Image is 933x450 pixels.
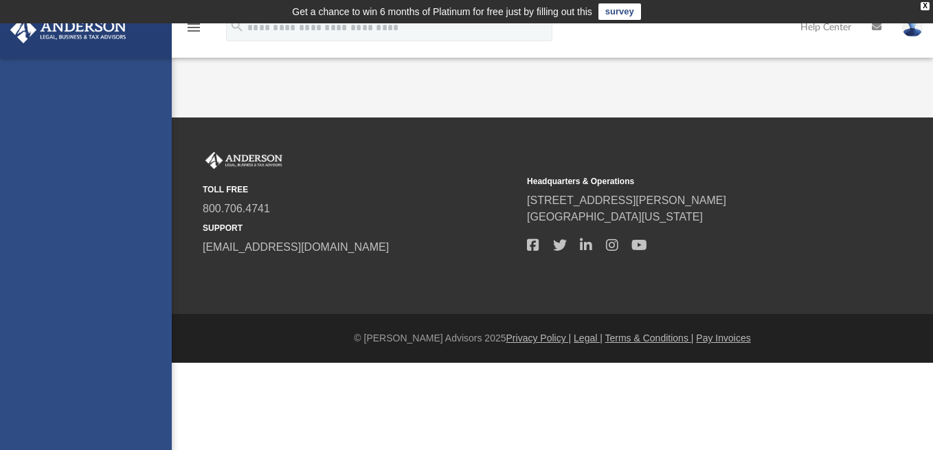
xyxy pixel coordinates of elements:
[292,3,592,20] div: Get a chance to win 6 months of Platinum for free just by filling out this
[203,222,517,234] small: SUPPORT
[203,241,389,253] a: [EMAIL_ADDRESS][DOMAIN_NAME]
[229,19,245,34] i: search
[506,333,572,344] a: Privacy Policy |
[186,19,202,36] i: menu
[527,211,703,223] a: [GEOGRAPHIC_DATA][US_STATE]
[203,152,285,170] img: Anderson Advisors Platinum Portal
[598,3,641,20] a: survey
[527,175,842,188] small: Headquarters & Operations
[172,331,933,346] div: © [PERSON_NAME] Advisors 2025
[203,203,270,214] a: 800.706.4741
[203,183,517,196] small: TOLL FREE
[6,16,131,43] img: Anderson Advisors Platinum Portal
[921,2,930,10] div: close
[574,333,603,344] a: Legal |
[902,17,923,37] img: User Pic
[186,26,202,36] a: menu
[605,333,694,344] a: Terms & Conditions |
[696,333,750,344] a: Pay Invoices
[527,194,726,206] a: [STREET_ADDRESS][PERSON_NAME]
